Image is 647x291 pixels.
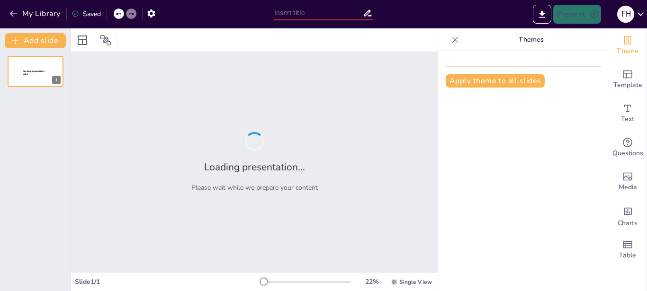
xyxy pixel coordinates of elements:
[75,33,90,48] div: Layout
[609,233,647,267] div: Add a table
[612,148,643,159] span: Questions
[8,56,63,87] div: 1
[609,131,647,165] div: Get real-time input from your audience
[609,165,647,199] div: Add images, graphics, shapes or video
[5,33,66,48] button: Add slide
[613,80,642,90] span: Template
[52,76,61,84] div: 1
[617,46,638,56] span: Theme
[72,9,101,18] div: Saved
[533,5,551,24] button: Export to PowerPoint
[553,5,601,24] button: Present
[617,6,634,23] div: F H
[463,28,599,51] p: Themes
[191,183,318,192] p: Please wait while we prepare your content
[609,199,647,233] div: Add charts and graphs
[399,278,432,286] span: Single View
[618,218,638,229] span: Charts
[100,35,111,46] span: Position
[609,28,647,62] div: Change the overall theme
[609,62,647,97] div: Add ready made slides
[621,114,634,124] span: Text
[23,70,45,75] span: Sendsteps presentation editor
[446,74,545,88] button: Apply theme to all slides
[619,182,637,193] span: Media
[360,277,383,286] div: 22 %
[619,250,636,261] span: Table
[617,5,634,24] button: F H
[75,277,260,286] div: Slide 1 / 1
[7,6,64,21] button: My Library
[204,160,305,174] h2: Loading presentation...
[274,6,363,20] input: Insert title
[609,97,647,131] div: Add text boxes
